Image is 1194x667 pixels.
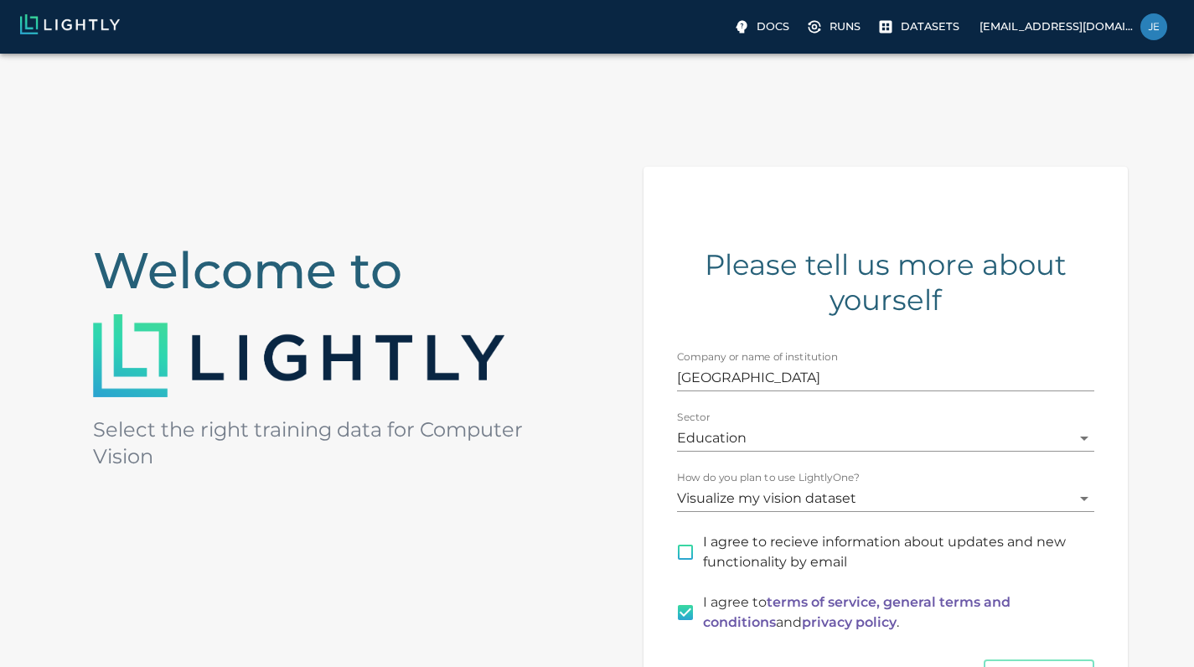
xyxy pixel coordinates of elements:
[802,614,897,630] a: privacy policy
[677,425,1094,452] div: Education
[93,314,504,397] img: Lightly
[901,18,959,34] p: Datasets
[677,247,1094,318] h4: Please tell us more about yourself
[874,13,966,40] a: Please complete one of our getting started guides to active the full UI
[703,532,1081,572] span: I agree to recieve information about updates and new functionality by email
[703,594,1011,630] a: terms of service, general terms and conditions
[20,14,120,34] img: Lightly
[830,18,861,34] p: Runs
[677,485,1094,512] div: Visualize my vision dataset
[803,13,867,40] a: Please complete one of our getting started guides to active the full UI
[757,18,789,34] p: Docs
[1140,13,1167,40] img: jenlanders85@gmail.com
[677,411,710,425] label: Sector
[677,471,860,485] label: How do you plan to use LightlyOne?
[979,18,1134,34] p: [EMAIL_ADDRESS][DOMAIN_NAME]
[973,8,1174,45] label: [EMAIL_ADDRESS][DOMAIN_NAME]jenlanders85@gmail.com
[93,240,550,301] h2: Welcome to
[677,350,838,365] label: Company or name of institution
[93,416,550,470] h5: Select the right training data for Computer Vision
[730,13,796,40] label: Docs
[703,592,1081,633] p: I agree to and .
